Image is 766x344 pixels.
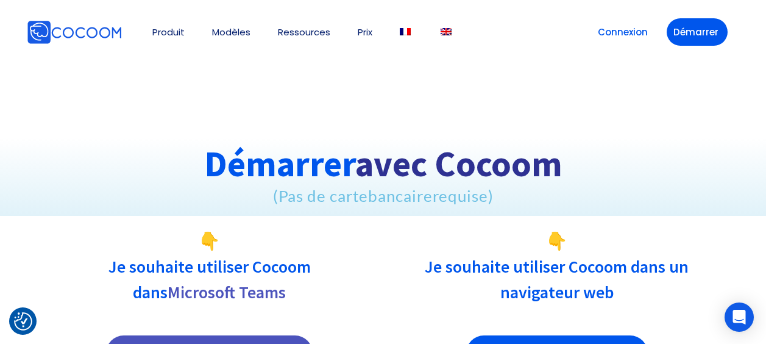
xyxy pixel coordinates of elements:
[400,28,411,35] img: Français
[395,228,718,305] h2: 👇 Je souhaite utiliser Cocoom dans un navigateur web
[358,27,372,37] a: Prix
[27,20,122,45] img: Cocoom
[368,186,432,206] span: bancaire
[667,18,728,46] a: Démarrer
[152,27,185,37] a: Produit
[14,312,32,331] img: Revisit consent button
[168,281,286,303] font: Microsoft Teams
[6,188,760,204] div: (Pas de carte requise)
[278,27,330,37] a: Ressources
[725,303,754,332] div: Open Intercom Messenger
[48,228,371,305] h2: 👇 Je souhaite utiliser Cocoom dans
[204,141,355,186] font: Démarrer
[591,18,654,46] a: Connexion
[212,27,250,37] a: Modèles
[441,28,452,35] img: Anglais
[14,312,32,331] button: Consent Preferences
